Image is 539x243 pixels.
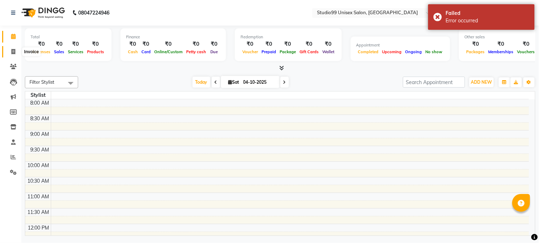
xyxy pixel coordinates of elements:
b: 08047224946 [78,3,109,23]
div: ₹0 [320,40,336,48]
span: Upcoming [381,49,404,54]
div: ₹0 [260,40,278,48]
span: Wallet [320,49,336,54]
div: 8:30 AM [29,115,51,122]
span: Petty cash [184,49,208,54]
span: Today [193,77,210,88]
div: Appointment [356,42,444,48]
span: Online/Custom [152,49,184,54]
div: 9:30 AM [29,146,51,154]
div: Total [31,34,106,40]
div: 10:00 AM [26,162,51,169]
div: 8:00 AM [29,99,51,107]
div: Failed [446,10,529,17]
span: Prepaid [260,49,278,54]
div: ₹0 [52,40,66,48]
div: Error occurred [446,17,529,24]
span: Card [140,49,152,54]
input: 2025-10-04 [241,77,277,88]
span: Ongoing [404,49,424,54]
input: Search Appointment [403,77,465,88]
span: Completed [356,49,381,54]
div: ₹0 [487,40,516,48]
div: ₹0 [278,40,298,48]
div: Invoice [22,48,41,56]
span: Gift Cards [298,49,320,54]
div: 12:00 PM [27,224,51,232]
div: ₹0 [298,40,320,48]
div: ₹0 [66,40,85,48]
div: ₹0 [184,40,208,48]
span: Sat [227,79,241,85]
span: Voucher [241,49,260,54]
img: logo [18,3,67,23]
div: ₹0 [140,40,152,48]
div: ₹0 [31,40,52,48]
div: Redemption [241,34,336,40]
span: Package [278,49,298,54]
div: 11:00 AM [26,193,51,200]
span: No show [424,49,444,54]
div: Finance [126,34,220,40]
span: Products [85,49,106,54]
span: ADD NEW [471,79,492,85]
div: 9:00 AM [29,131,51,138]
div: ₹0 [126,40,140,48]
div: ₹0 [465,40,487,48]
div: 11:30 AM [26,209,51,216]
span: Cash [126,49,140,54]
div: ₹0 [208,40,220,48]
div: 10:30 AM [26,177,51,185]
span: Memberships [487,49,516,54]
div: Stylist [25,92,51,99]
span: Filter Stylist [29,79,54,85]
span: Packages [465,49,487,54]
span: Sales [52,49,66,54]
div: ₹0 [241,40,260,48]
div: ₹0 [152,40,184,48]
span: Due [209,49,220,54]
div: ₹0 [85,40,106,48]
button: ADD NEW [469,77,494,87]
span: Services [66,49,85,54]
span: Vouchers [516,49,537,54]
div: ₹0 [516,40,537,48]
